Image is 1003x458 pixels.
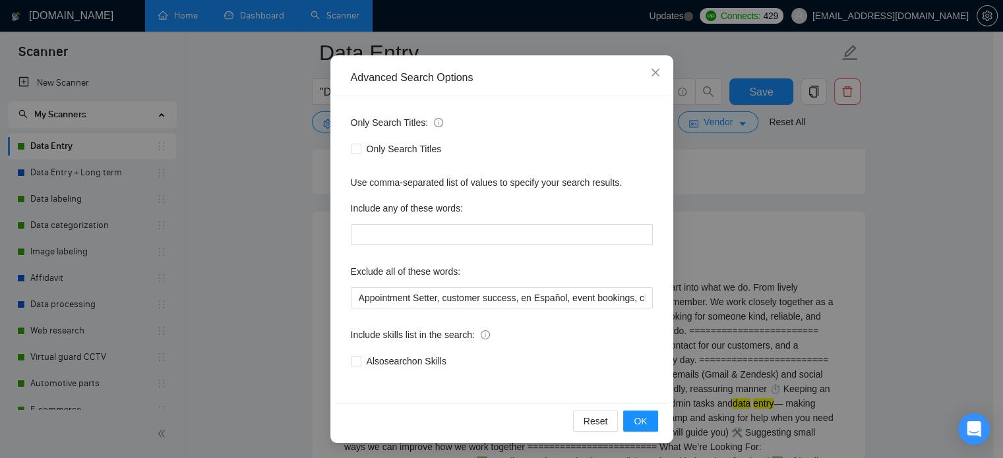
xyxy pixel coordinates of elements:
[351,115,443,130] span: Only Search Titles:
[573,411,619,432] button: Reset
[481,330,490,339] span: info-circle
[958,413,990,445] div: Open Intercom Messenger
[361,354,452,368] span: Also search on Skills
[351,198,463,219] label: Include any of these words:
[351,71,653,85] div: Advanced Search Options
[584,414,608,428] span: Reset
[351,261,461,282] label: Exclude all of these words:
[361,142,447,156] span: Only Search Titles
[638,55,673,91] button: Close
[634,414,647,428] span: OK
[434,118,443,127] span: info-circle
[351,328,490,342] span: Include skills list in the search:
[623,411,657,432] button: OK
[351,175,653,190] div: Use comma-separated list of values to specify your search results.
[650,67,661,78] span: close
